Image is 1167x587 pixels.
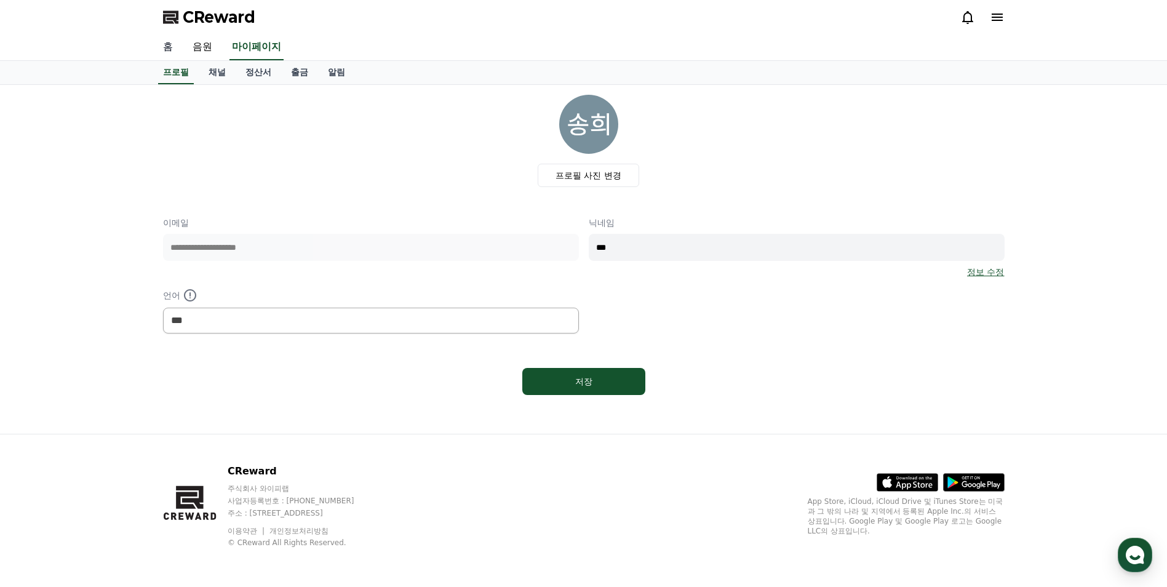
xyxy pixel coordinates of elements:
[4,390,81,421] a: 홈
[199,61,236,84] a: 채널
[163,288,579,303] p: 언어
[153,34,183,60] a: 홈
[228,538,378,548] p: © CReward All Rights Reserved.
[190,409,205,418] span: 설정
[538,164,639,187] label: 프로필 사진 변경
[229,34,284,60] a: 마이페이지
[281,61,318,84] a: 출금
[236,61,281,84] a: 정산서
[228,527,266,535] a: 이용약관
[163,217,579,229] p: 이메일
[158,61,194,84] a: 프로필
[808,497,1005,536] p: App Store, iCloud, iCloud Drive 및 iTunes Store는 미국과 그 밖의 나라 및 지역에서 등록된 Apple Inc.의 서비스 상표입니다. Goo...
[163,7,255,27] a: CReward
[559,95,618,154] img: profile_image
[183,7,255,27] span: CReward
[81,390,159,421] a: 대화
[183,34,222,60] a: 음원
[113,409,127,419] span: 대화
[547,375,621,388] div: 저장
[228,484,378,493] p: 주식회사 와이피랩
[39,409,46,418] span: 홈
[228,508,378,518] p: 주소 : [STREET_ADDRESS]
[589,217,1005,229] p: 닉네임
[269,527,329,535] a: 개인정보처리방침
[522,368,645,395] button: 저장
[228,464,378,479] p: CReward
[228,496,378,506] p: 사업자등록번호 : [PHONE_NUMBER]
[318,61,355,84] a: 알림
[159,390,236,421] a: 설정
[967,266,1004,278] a: 정보 수정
